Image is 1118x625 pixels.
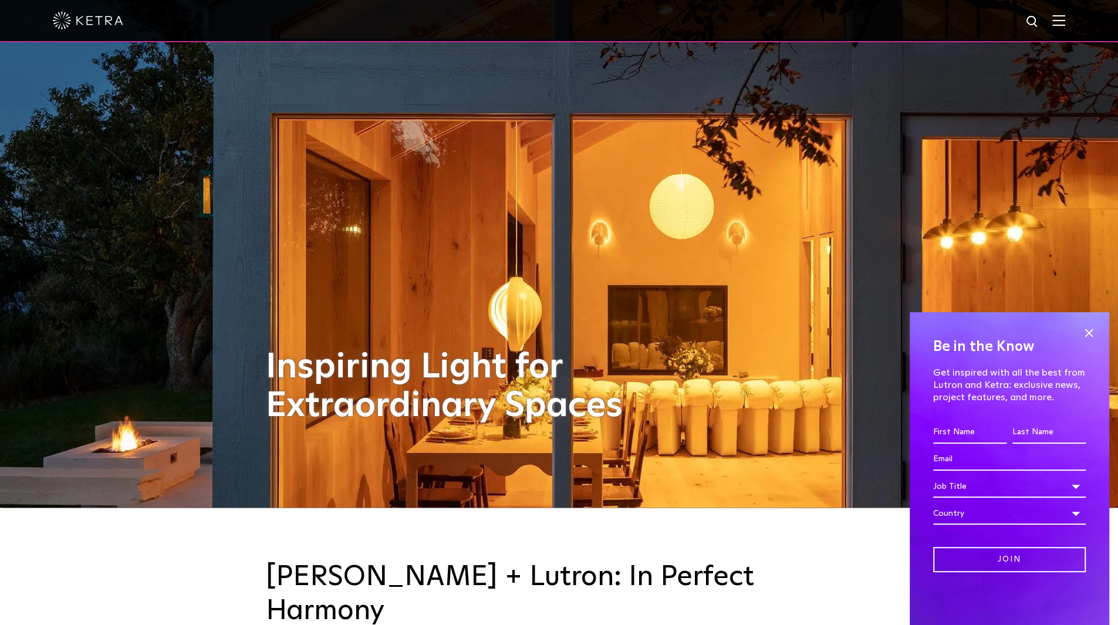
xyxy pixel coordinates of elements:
[933,448,1086,471] input: Email
[1052,15,1065,26] img: Hamburger%20Nav.svg
[933,502,1086,525] div: Country
[933,475,1086,498] div: Job Title
[933,367,1086,403] p: Get inspired with all the best from Lutron and Ketra: exclusive news, project features, and more.
[266,348,647,425] h1: Inspiring Light for Extraordinary Spaces
[933,547,1086,572] input: Join
[1025,15,1040,29] img: search icon
[53,12,123,29] img: ketra-logo-2019-white
[1012,421,1086,444] input: Last Name
[933,336,1086,358] h4: Be in the Know
[933,421,1006,444] input: First Name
